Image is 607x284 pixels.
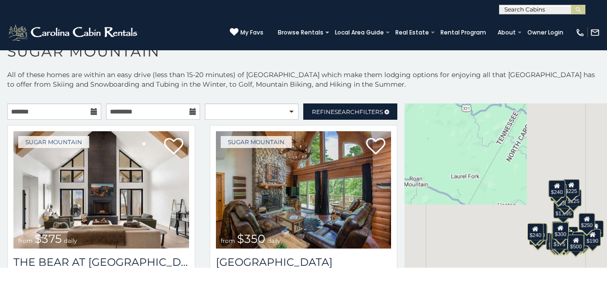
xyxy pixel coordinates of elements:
img: mail-regular-white.png [590,28,600,37]
a: [GEOGRAPHIC_DATA] [216,256,392,269]
img: phone-regular-white.png [575,28,585,37]
h3: The Bear At Sugar Mountain [13,256,189,269]
span: Search [334,108,359,115]
img: The Bear At Sugar Mountain [13,131,189,249]
a: Rental Program [436,26,491,39]
span: Refine Filters [312,108,383,115]
a: Sugar Mountain [221,136,292,148]
div: $125 [565,189,582,206]
a: Add to favorites [366,137,385,157]
span: My Favs [240,28,263,37]
span: $350 [237,232,265,246]
span: daily [267,237,281,244]
a: About [493,26,521,39]
a: The Bear At Sugar Mountain from $375 daily [13,131,189,249]
div: $300 [552,222,569,239]
div: $500 [568,235,584,252]
img: Grouse Moor Lodge [216,131,392,249]
a: The Bear At [GEOGRAPHIC_DATA] [13,256,189,269]
a: Sugar Mountain [18,136,89,148]
h3: Grouse Moor Lodge [216,256,392,269]
div: $240 [548,180,565,197]
a: Add to favorites [164,137,183,157]
a: Real Estate [391,26,434,39]
a: Local Area Guide [330,26,389,39]
a: My Favs [230,28,263,37]
div: $225 [563,179,579,196]
span: daily [64,237,77,244]
div: $195 [572,232,589,249]
a: RefineSearchFilters [303,103,397,120]
span: from [18,237,33,244]
div: $250 [579,213,595,230]
div: $1,095 [553,201,574,218]
div: $190 [584,229,600,246]
span: from [221,237,235,244]
div: $155 [587,220,604,238]
span: $375 [35,232,62,246]
a: Grouse Moor Lodge from $350 daily [216,131,392,249]
div: $155 [549,233,566,250]
a: Owner Login [523,26,568,39]
div: $200 [562,227,578,244]
div: $175 [551,232,568,250]
img: White-1-2.png [7,23,140,42]
a: Browse Rentals [273,26,328,39]
div: $240 [527,223,544,240]
div: $190 [552,221,568,239]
